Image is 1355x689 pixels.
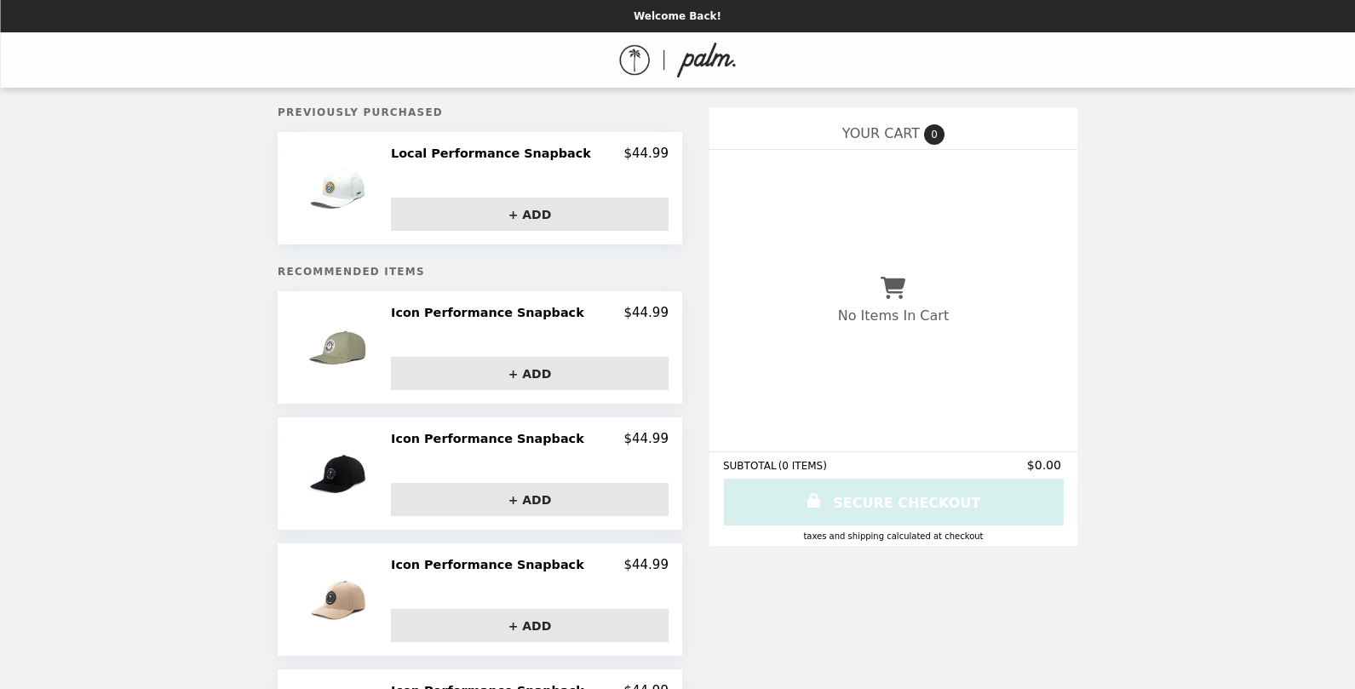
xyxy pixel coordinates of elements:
[278,266,682,278] h5: Recommended Items
[623,431,669,446] p: $44.99
[391,146,598,161] h2: Local Performance Snapback
[303,431,376,516] img: Icon Performance Snapback
[391,198,669,231] button: + ADD
[303,557,376,642] img: Icon Performance Snapback
[619,43,736,78] img: Brand Logo
[723,460,778,472] span: SUBTOTAL
[391,483,669,516] button: + ADD
[723,531,1064,541] div: Taxes and Shipping calculated at checkout
[391,431,591,446] h2: Icon Performance Snapback
[924,124,944,145] span: 0
[391,357,669,390] button: + ADD
[1027,458,1064,472] span: $0.00
[391,557,591,572] h2: Icon Performance Snapback
[623,557,669,572] p: $44.99
[838,307,949,324] p: No Items In Cart
[278,106,682,118] h5: Previously Purchased
[842,125,920,141] span: YOUR CART
[303,146,376,231] img: Local Performance Snapback
[391,609,669,642] button: + ADD
[623,305,669,320] p: $44.99
[303,305,376,390] img: Icon Performance Snapback
[623,146,669,161] p: $44.99
[391,305,591,320] h2: Icon Performance Snapback
[778,460,827,472] span: ( 0 ITEMS )
[634,10,721,22] p: Welcome Back!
